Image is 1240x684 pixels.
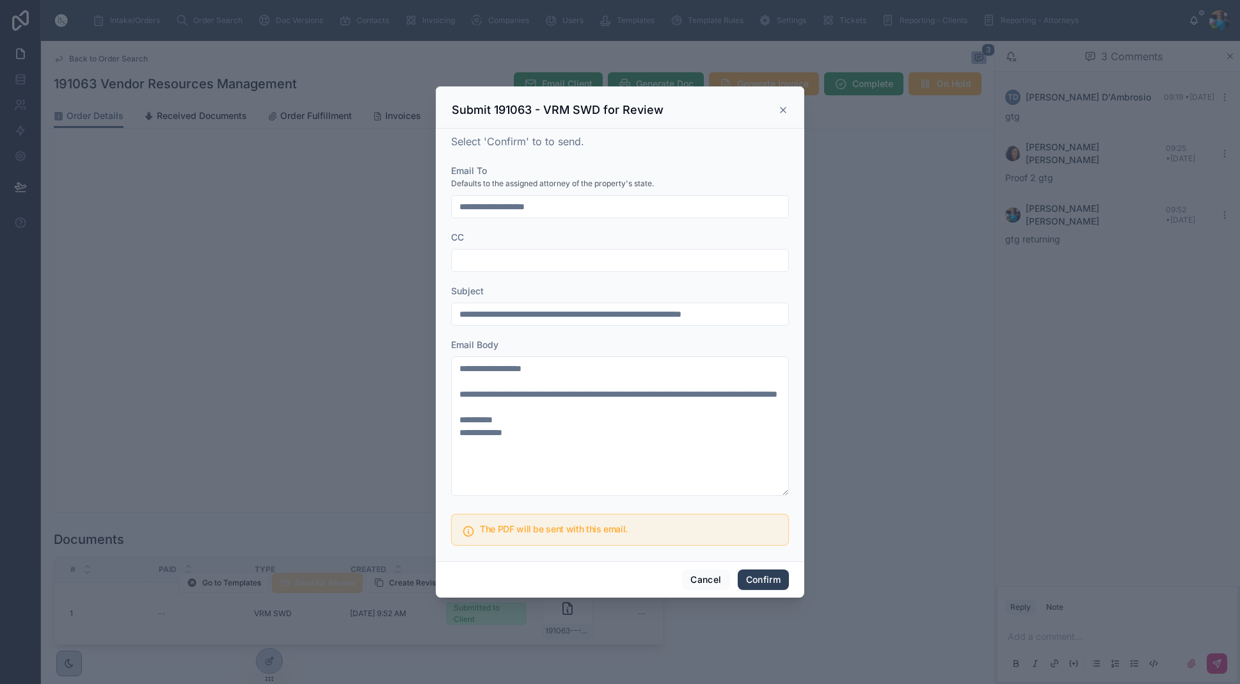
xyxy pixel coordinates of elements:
button: Cancel [682,569,729,590]
h5: The PDF will be sent with this email. [480,525,778,534]
h3: Submit 191063 - VRM SWD for Review [452,102,664,118]
span: Email Body [451,339,498,350]
span: Defaults to the assigned attorney of the property's state. [451,179,654,189]
button: Confirm [738,569,789,590]
span: Subject [451,285,484,296]
span: CC [451,232,464,243]
span: Select 'Confirm' to to send. [451,135,584,148]
span: Email To [451,165,487,176]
